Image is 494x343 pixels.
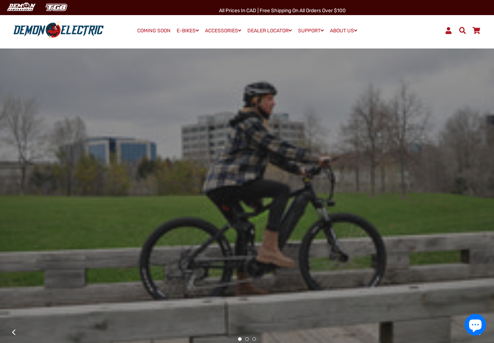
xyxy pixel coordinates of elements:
[462,314,488,337] inbox-online-store-chat: Shopify online store chat
[42,1,71,13] img: TGB Canada
[295,26,326,36] a: SUPPORT
[245,26,294,36] a: DEALER LOCATOR
[4,1,38,13] img: Demon Electric
[11,21,106,40] img: Demon Electric logo
[174,26,201,36] a: E-BIKES
[245,337,249,341] button: 2 of 3
[252,337,256,341] button: 3 of 3
[202,26,244,36] a: ACCESSORIES
[135,26,173,36] a: COMING SOON
[219,8,346,14] span: All Prices in CAD | Free shipping on all orders over $100
[238,337,242,341] button: 1 of 3
[327,26,360,36] a: ABOUT US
